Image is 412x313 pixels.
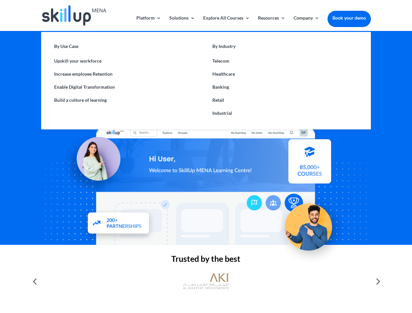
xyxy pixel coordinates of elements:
[81,206,157,242] img: Partners - SkillUp Mena
[206,67,364,81] a: Healthcare
[183,270,229,293] img: al khayyat investments logo
[136,16,161,31] a: Platform
[288,142,331,186] img: Courses library - SkillUp MENA
[303,243,412,313] iframe: Chat Widget
[41,255,371,266] h2: Trusted by the best
[206,81,364,94] a: Banking
[206,94,364,107] a: Retail
[294,16,319,31] a: Company
[206,42,364,54] a: By Industry
[328,11,371,25] a: Book your demo
[258,16,285,31] a: Resources
[48,42,206,54] a: By Use Case
[48,67,206,81] a: Increase employee Retention
[169,16,195,31] a: Solutions
[48,54,206,67] a: Upskill your workforce
[48,94,206,107] a: Build a culture of learning
[203,16,250,31] a: Explore All Courses
[61,130,127,196] img: Learning Management Solution - SkillUp
[42,5,106,26] img: Skillup Mena
[48,81,206,94] a: Enable Digital Transformation
[206,107,364,120] a: Industrial
[275,190,348,262] img: Upskill your workforce - SkillUp
[206,54,364,67] a: Telecom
